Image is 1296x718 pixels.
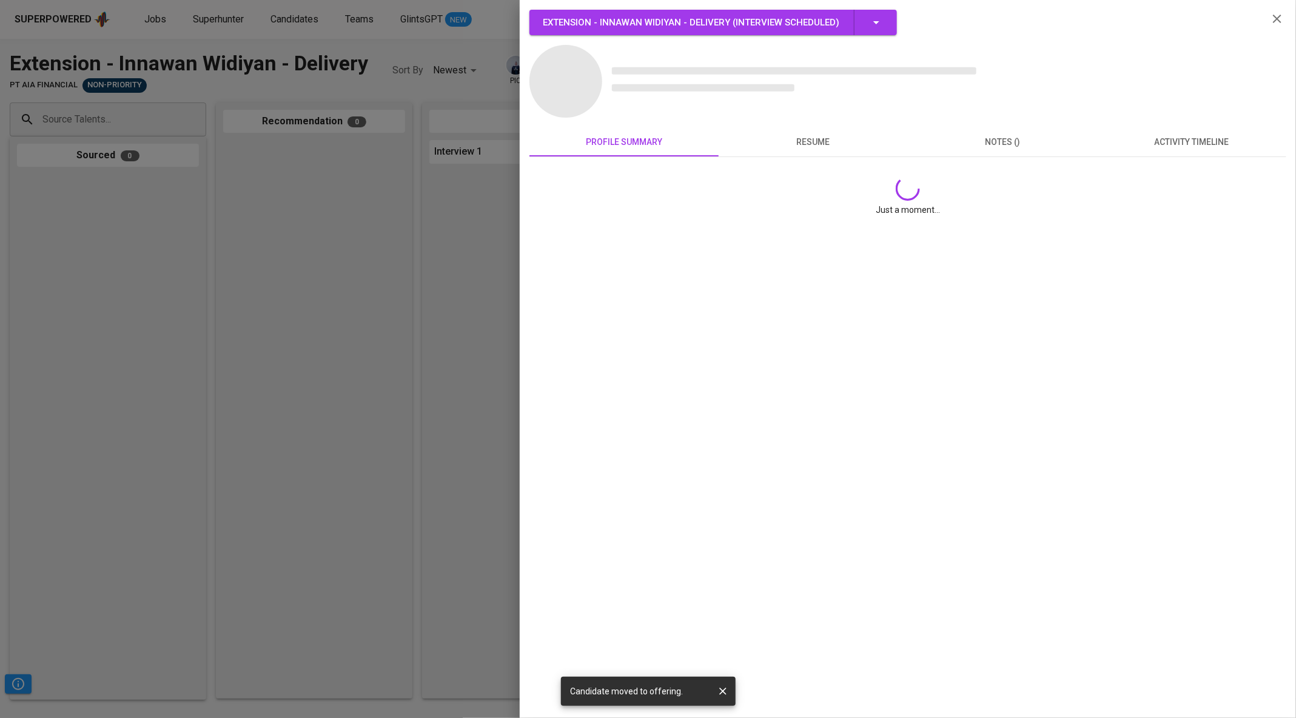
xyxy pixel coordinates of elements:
[915,135,1090,150] span: notes ()
[543,17,839,28] span: Extension - Innawan Widiyan - Delivery ( Interview scheduled )
[529,10,897,35] button: Extension - Innawan Widiyan - Delivery (Interview scheduled)
[571,680,683,702] div: Candidate moved to offering.
[1104,135,1279,150] span: activity timeline
[876,204,940,216] span: Just a moment...
[726,135,901,150] span: resume
[537,135,711,150] span: profile summary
